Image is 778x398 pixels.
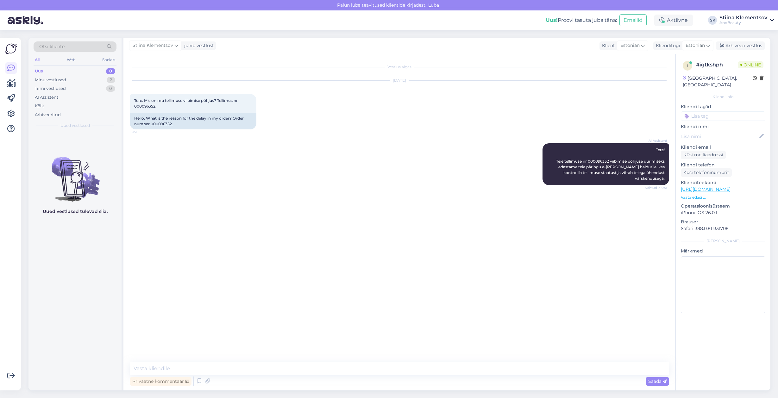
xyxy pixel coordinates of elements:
div: Uus [35,68,43,74]
div: Hello. What is the reason for the delay in my order? Order number 000096352. [130,113,256,129]
div: Kliendi info [681,94,765,100]
p: Kliendi telefon [681,162,765,168]
div: All [34,56,41,64]
div: Tiimi vestlused [35,85,66,92]
div: 0 [106,85,115,92]
p: iPhone OS 26.0.1 [681,209,765,216]
span: 9:51 [132,130,155,134]
div: 0 [106,68,115,74]
div: Privaatne kommentaar [130,377,191,386]
span: Estonian [686,42,705,49]
p: Operatsioonisüsteem [681,203,765,209]
span: Saada [648,378,667,384]
div: Arhiveeritud [35,112,61,118]
div: Küsi meiliaadressi [681,151,726,159]
p: Safari 388.0.811331708 [681,225,765,232]
div: Vestlus algas [130,64,669,70]
input: Lisa tag [681,111,765,121]
p: Klienditeekond [681,179,765,186]
span: Online [738,61,763,68]
p: Kliendi email [681,144,765,151]
p: Kliendi nimi [681,123,765,130]
span: Tere. Mis on mu tellimuse viibimise põhjus? Tellimus nr 000096352. [134,98,239,109]
span: Stiina Klementsov [133,42,173,49]
a: Stiina KlementsovAndBeauty [719,15,774,25]
div: # igtkshph [696,61,738,69]
input: Lisa nimi [681,133,758,140]
div: Aktiivne [654,15,693,26]
div: [PERSON_NAME] [681,238,765,244]
div: Minu vestlused [35,77,66,83]
b: Uus! [546,17,558,23]
div: juhib vestlust [182,42,214,49]
p: Kliendi tag'id [681,103,765,110]
div: Kõik [35,103,44,109]
button: Emailid [619,14,647,26]
div: Arhiveeri vestlus [716,41,765,50]
div: [DATE] [130,78,669,83]
img: Askly Logo [5,43,17,55]
p: Vaata edasi ... [681,195,765,200]
div: [GEOGRAPHIC_DATA], [GEOGRAPHIC_DATA] [683,75,753,88]
div: Web [66,56,77,64]
span: Luba [426,2,441,8]
p: Uued vestlused tulevad siia. [43,208,108,215]
div: Stiina Klementsov [719,15,767,20]
div: AndBeauty [719,20,767,25]
div: Klient [599,42,615,49]
div: Klienditugi [653,42,680,49]
p: Brauser [681,219,765,225]
div: AI Assistent [35,94,58,101]
span: Nähtud ✓ 9:51 [643,185,667,190]
div: Proovi tasuta juba täna: [546,16,617,24]
span: Estonian [620,42,640,49]
div: Küsi telefoninumbrit [681,168,732,177]
div: SK [708,16,717,25]
p: Märkmed [681,248,765,254]
span: Uued vestlused [60,123,90,128]
span: Otsi kliente [39,43,65,50]
div: 2 [107,77,115,83]
div: Socials [101,56,116,64]
a: [URL][DOMAIN_NAME] [681,186,731,192]
span: i [687,63,688,68]
img: No chats [28,146,122,202]
span: AI Assistent [643,138,667,143]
